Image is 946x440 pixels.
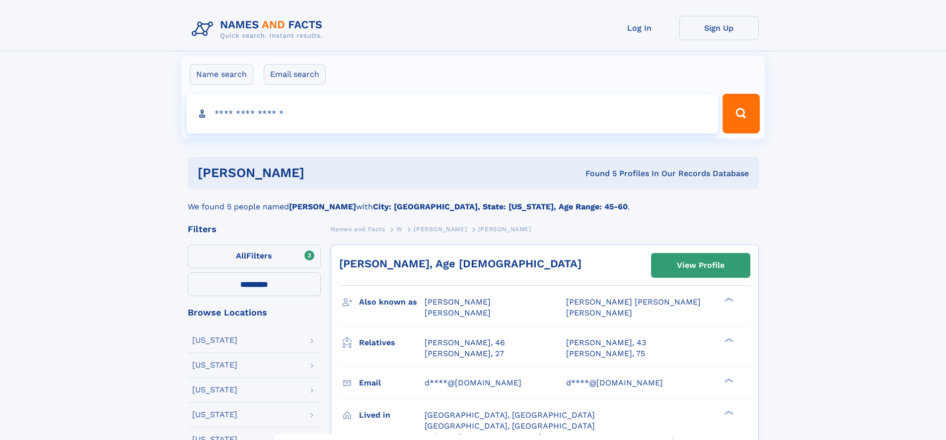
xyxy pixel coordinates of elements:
[566,337,646,348] a: [PERSON_NAME], 43
[478,226,531,233] span: [PERSON_NAME]
[722,297,734,303] div: ❯
[188,189,759,213] div: We found 5 people named with .
[359,375,425,391] h3: Email
[679,16,759,40] a: Sign Up
[722,377,734,383] div: ❯
[425,308,491,317] span: [PERSON_NAME]
[445,168,749,179] div: Found 5 Profiles In Our Records Database
[192,386,237,394] div: [US_STATE]
[188,245,321,268] label: Filters
[187,94,719,133] input: search input
[359,334,425,351] h3: Relatives
[425,410,595,420] span: [GEOGRAPHIC_DATA], [GEOGRAPHIC_DATA]
[396,226,403,233] span: W
[425,337,505,348] a: [PERSON_NAME], 46
[677,254,725,277] div: View Profile
[414,226,467,233] span: [PERSON_NAME]
[339,257,582,270] a: [PERSON_NAME], Age [DEMOGRAPHIC_DATA]
[600,16,679,40] a: Log In
[425,421,595,431] span: [GEOGRAPHIC_DATA], [GEOGRAPHIC_DATA]
[414,223,467,235] a: [PERSON_NAME]
[566,297,701,307] span: [PERSON_NAME] [PERSON_NAME]
[188,308,321,317] div: Browse Locations
[396,223,403,235] a: W
[425,348,504,359] a: [PERSON_NAME], 27
[264,64,326,85] label: Email search
[192,336,237,344] div: [US_STATE]
[566,348,645,359] a: [PERSON_NAME], 75
[192,411,237,419] div: [US_STATE]
[359,407,425,424] h3: Lived in
[566,308,632,317] span: [PERSON_NAME]
[425,297,491,307] span: [PERSON_NAME]
[198,167,445,179] h1: [PERSON_NAME]
[236,251,246,260] span: All
[723,94,759,133] button: Search Button
[722,337,734,343] div: ❯
[188,225,321,234] div: Filters
[359,294,425,311] h3: Also known as
[190,64,253,85] label: Name search
[373,202,628,211] b: City: [GEOGRAPHIC_DATA], State: [US_STATE], Age Range: 45-60
[652,253,750,277] a: View Profile
[722,409,734,416] div: ❯
[289,202,356,211] b: [PERSON_NAME]
[331,223,385,235] a: Names and Facts
[188,16,331,43] img: Logo Names and Facts
[192,361,237,369] div: [US_STATE]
